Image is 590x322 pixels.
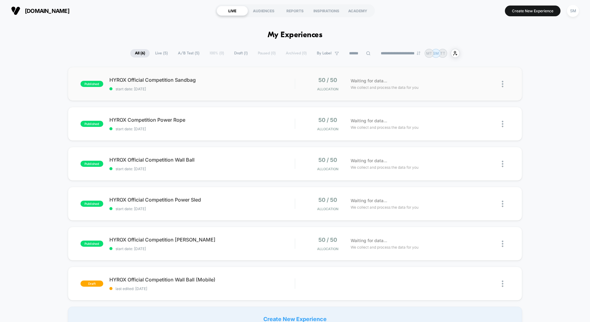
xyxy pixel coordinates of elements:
input: Volume [257,159,275,164]
span: Allocation [317,207,338,211]
div: INSPIRATIONS [311,6,342,16]
span: 50 / 50 [318,157,337,163]
span: last edited: [DATE] [109,286,295,291]
button: Create New Experience [505,6,560,16]
div: LIVE [217,6,248,16]
span: HYROX Official Competition Sandbag [109,77,295,83]
span: All ( 6 ) [130,49,150,57]
span: start date: [DATE] [109,127,295,131]
span: A/B Test ( 5 ) [173,49,204,57]
span: Waiting for data... [351,77,387,84]
span: Draft ( 1 ) [230,49,252,57]
span: 50 / 50 [318,117,337,123]
span: published [81,241,103,247]
button: [DOMAIN_NAME] [9,6,71,16]
p: TT [440,51,445,56]
img: close [502,281,503,287]
span: Waiting for data... [351,157,387,164]
span: 50 / 50 [318,237,337,243]
span: We collect and process the data for you [351,204,419,210]
span: HYROX Official Competition Power Sled [109,197,295,203]
span: [DOMAIN_NAME] [25,8,69,14]
span: We collect and process the data for you [351,84,419,90]
div: Duration [228,158,245,165]
img: Visually logo [11,6,20,15]
div: REPORTS [279,6,311,16]
span: HYROX Competition Power Rope [109,117,295,123]
span: Allocation [317,167,338,171]
div: SM [567,5,579,17]
button: Play, NEW DEMO 2025-VEED.mp4 [3,156,13,166]
span: HYROX Official Competition Wall Ball (Mobile) [109,277,295,283]
button: Play, NEW DEMO 2025-VEED.mp4 [143,77,158,92]
span: Allocation [317,87,338,91]
span: published [81,81,103,87]
span: Waiting for data... [351,197,387,204]
span: Allocation [317,127,338,131]
img: close [502,121,503,127]
span: We collect and process the data for you [351,244,419,250]
img: close [502,161,503,167]
span: start date: [DATE] [109,87,295,91]
span: draft [81,281,103,287]
span: We collect and process the data for you [351,164,419,170]
span: start date: [DATE] [109,246,295,251]
span: By Label [317,51,332,56]
h1: My Experiences [268,31,323,40]
img: close [502,201,503,207]
div: ACADEMY [342,6,373,16]
span: published [81,161,103,167]
p: MT [426,51,432,56]
span: start date: [DATE] [109,167,295,171]
span: HYROX Official Competition Wall Ball [109,157,295,163]
span: Live ( 5 ) [151,49,172,57]
img: close [502,241,503,247]
span: Allocation [317,247,338,251]
img: close [502,81,503,87]
button: SM [565,5,581,17]
span: 50 / 50 [318,77,337,83]
span: 50 / 50 [318,197,337,203]
img: end [417,51,420,55]
span: start date: [DATE] [109,206,295,211]
span: Waiting for data... [351,237,387,244]
span: Waiting for data... [351,117,387,124]
span: published [81,121,103,127]
span: We collect and process the data for you [351,124,419,130]
span: HYROX Official Competition [PERSON_NAME] [109,237,295,243]
input: Seek [5,148,297,154]
span: published [81,201,103,207]
div: AUDIENCES [248,6,279,16]
p: SM [433,51,439,56]
div: Current time [213,158,227,165]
